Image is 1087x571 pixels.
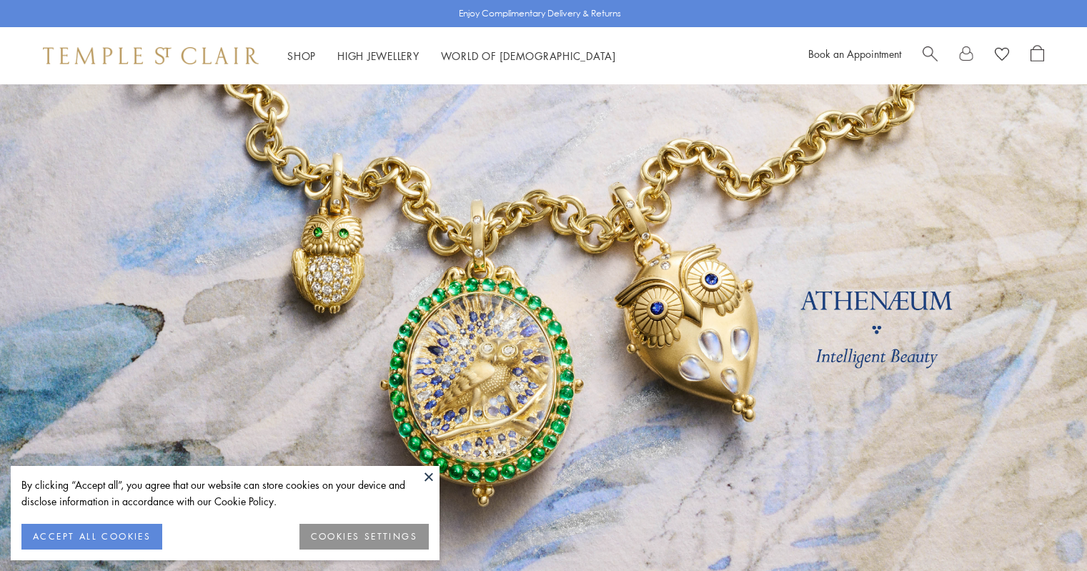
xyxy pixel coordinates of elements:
[923,45,938,66] a: Search
[1031,45,1044,66] a: Open Shopping Bag
[287,47,616,65] nav: Main navigation
[441,49,616,63] a: World of [DEMOGRAPHIC_DATA]World of [DEMOGRAPHIC_DATA]
[299,524,429,550] button: COOKIES SETTINGS
[287,49,316,63] a: ShopShop
[43,47,259,64] img: Temple St. Clair
[459,6,621,21] p: Enjoy Complimentary Delivery & Returns
[21,524,162,550] button: ACCEPT ALL COOKIES
[337,49,420,63] a: High JewelleryHigh Jewellery
[21,477,429,510] div: By clicking “Accept all”, you agree that our website can store cookies on your device and disclos...
[808,46,901,61] a: Book an Appointment
[995,45,1009,66] a: View Wishlist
